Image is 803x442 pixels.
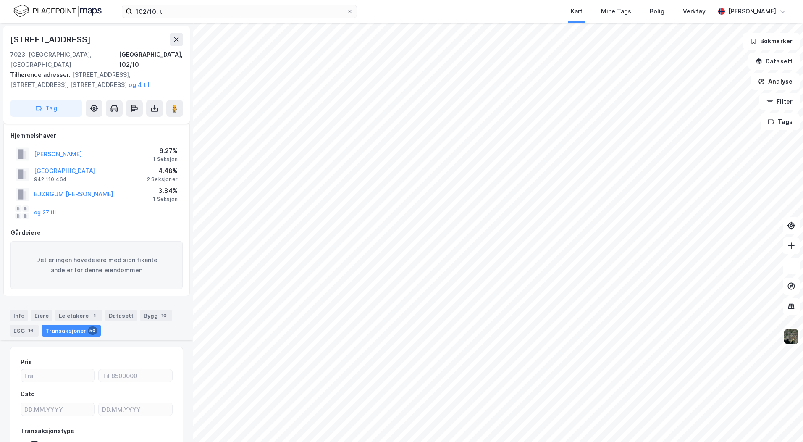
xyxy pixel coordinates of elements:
input: Søk på adresse, matrikkel, gårdeiere, leietakere eller personer [132,5,346,18]
input: DD.MM.YYYY [21,403,94,416]
div: Transaksjoner [42,325,101,337]
div: Dato [21,389,35,399]
div: [STREET_ADDRESS], [STREET_ADDRESS], [STREET_ADDRESS] [10,70,176,90]
div: Bolig [650,6,664,16]
div: Pris [21,357,32,367]
div: Leietakere [55,310,102,321]
span: Tilhørende adresser: [10,71,72,78]
div: 10 [160,311,168,320]
div: Datasett [105,310,137,321]
button: Analyse [751,73,800,90]
div: Kart [571,6,583,16]
div: ESG [10,325,39,337]
div: [STREET_ADDRESS] [10,33,92,46]
input: DD.MM.YYYY [99,403,172,416]
div: Info [10,310,28,321]
div: 942 110 464 [34,176,67,183]
div: 1 Seksjon [153,156,178,163]
div: Transaksjonstype [21,426,74,436]
div: 6.27% [153,146,178,156]
button: Datasett [748,53,800,70]
div: 3.84% [153,186,178,196]
div: [PERSON_NAME] [728,6,776,16]
div: Kontrollprogram for chat [761,402,803,442]
div: Det er ingen hovedeiere med signifikante andeler for denne eiendommen [10,241,183,289]
button: Bokmerker [743,33,800,50]
div: [GEOGRAPHIC_DATA], 102/10 [119,50,183,70]
div: 4.48% [147,166,178,176]
div: 1 Seksjon [153,196,178,203]
div: 7023, [GEOGRAPHIC_DATA], [GEOGRAPHIC_DATA] [10,50,119,70]
button: Tags [761,113,800,130]
div: 16 [26,326,35,335]
input: Til 8500000 [99,369,172,382]
button: Filter [759,93,800,110]
button: Tag [10,100,82,117]
img: logo.f888ab2527a4732fd821a326f86c7f29.svg [13,4,102,18]
div: Bygg [140,310,172,321]
div: 2 Seksjoner [147,176,178,183]
div: Hjemmelshaver [10,131,183,141]
div: Mine Tags [601,6,631,16]
div: 1 [90,311,99,320]
div: Eiere [31,310,52,321]
img: 9k= [783,329,799,345]
div: Gårdeiere [10,228,183,238]
input: Fra [21,369,94,382]
iframe: Chat Widget [761,402,803,442]
div: Verktøy [683,6,706,16]
div: 50 [88,326,97,335]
